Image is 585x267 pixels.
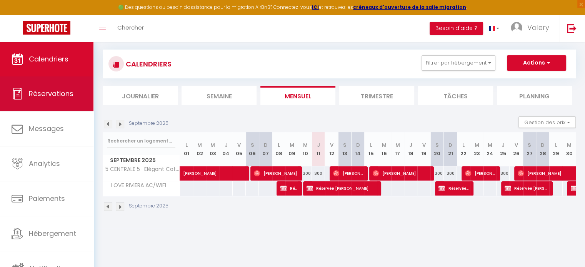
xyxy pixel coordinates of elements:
p: Septembre 2025 [129,202,168,210]
span: 5 CENTRALE 5 · Elégant Cathédrale AC/WIFI [104,166,181,172]
abbr: S [251,141,254,149]
a: Chercher [112,15,150,42]
span: LOVE RIVIERA AC/WIFI [104,181,168,190]
div: 300 [298,166,312,181]
span: [PERSON_NAME] [465,166,495,181]
abbr: V [237,141,241,149]
abbr: L [370,141,372,149]
abbr: D [448,141,452,149]
th: 07 [259,132,272,166]
th: 29 [549,132,562,166]
abbr: M [475,141,479,149]
th: 22 [457,132,470,166]
a: [PERSON_NAME] [180,166,193,181]
span: Réservée [PERSON_NAME] [307,181,376,196]
span: Réservée Simon [280,181,298,196]
th: 12 [325,132,338,166]
th: 18 [404,132,417,166]
abbr: M [290,141,294,149]
th: 27 [523,132,536,166]
th: 09 [285,132,298,166]
th: 06 [246,132,259,166]
th: 24 [483,132,497,166]
span: Messages [29,124,64,133]
span: [PERSON_NAME] [254,166,297,181]
abbr: L [185,141,188,149]
abbr: M [567,141,572,149]
th: 13 [338,132,351,166]
span: Septembre 2025 [103,155,180,166]
th: 28 [536,132,549,166]
th: 23 [470,132,483,166]
input: Rechercher un logement... [107,134,175,148]
div: 300 [312,166,325,181]
th: 21 [444,132,457,166]
abbr: J [409,141,412,149]
abbr: M [210,141,215,149]
abbr: J [317,141,320,149]
th: 19 [417,132,430,166]
span: [PERSON_NAME] [373,166,429,181]
abbr: M [395,141,400,149]
abbr: L [278,141,280,149]
th: 17 [391,132,404,166]
abbr: M [197,141,202,149]
abbr: L [555,141,557,149]
abbr: D [264,141,268,149]
th: 04 [219,132,232,166]
abbr: V [515,141,518,149]
abbr: S [343,141,347,149]
img: logout [567,23,577,33]
span: Réservations [29,89,73,98]
span: Valery [527,23,549,32]
abbr: M [382,141,387,149]
th: 01 [180,132,193,166]
p: Septembre 2025 [129,120,168,127]
button: Filtrer par hébergement [422,55,495,71]
span: Chercher [117,23,144,32]
th: 30 [563,132,576,166]
abbr: S [528,141,531,149]
th: 11 [312,132,325,166]
abbr: L [462,141,465,149]
th: 20 [430,132,443,166]
div: 300 [430,166,443,181]
span: Hébergement [29,229,76,238]
span: [PERSON_NAME] [333,166,363,181]
div: 300 [497,166,510,181]
th: 16 [378,132,391,166]
span: Réservée [PERSON_NAME] [505,181,548,196]
abbr: V [422,141,426,149]
li: Mensuel [260,86,335,105]
li: Semaine [182,86,257,105]
img: Super Booking [23,21,70,35]
span: [PERSON_NAME] [183,162,272,177]
img: ... [511,22,522,33]
th: 26 [510,132,523,166]
abbr: J [502,141,505,149]
th: 02 [193,132,206,166]
th: 08 [272,132,285,166]
a: ICI [312,4,319,10]
abbr: J [225,141,228,149]
abbr: M [488,141,492,149]
button: Actions [507,55,566,71]
li: Trimestre [339,86,414,105]
th: 25 [497,132,510,166]
th: 10 [298,132,312,166]
li: Planning [497,86,572,105]
a: créneaux d'ouverture de la salle migration [353,4,466,10]
a: ... Valery [505,15,559,42]
li: Tâches [418,86,493,105]
span: Calendriers [29,54,68,64]
th: 14 [352,132,365,166]
th: 05 [233,132,246,166]
abbr: V [330,141,333,149]
div: 300 [444,166,457,181]
li: Journalier [103,86,178,105]
button: Gestion des prix [518,116,576,128]
th: 15 [365,132,378,166]
button: Ouvrir le widget de chat LiveChat [6,3,29,26]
